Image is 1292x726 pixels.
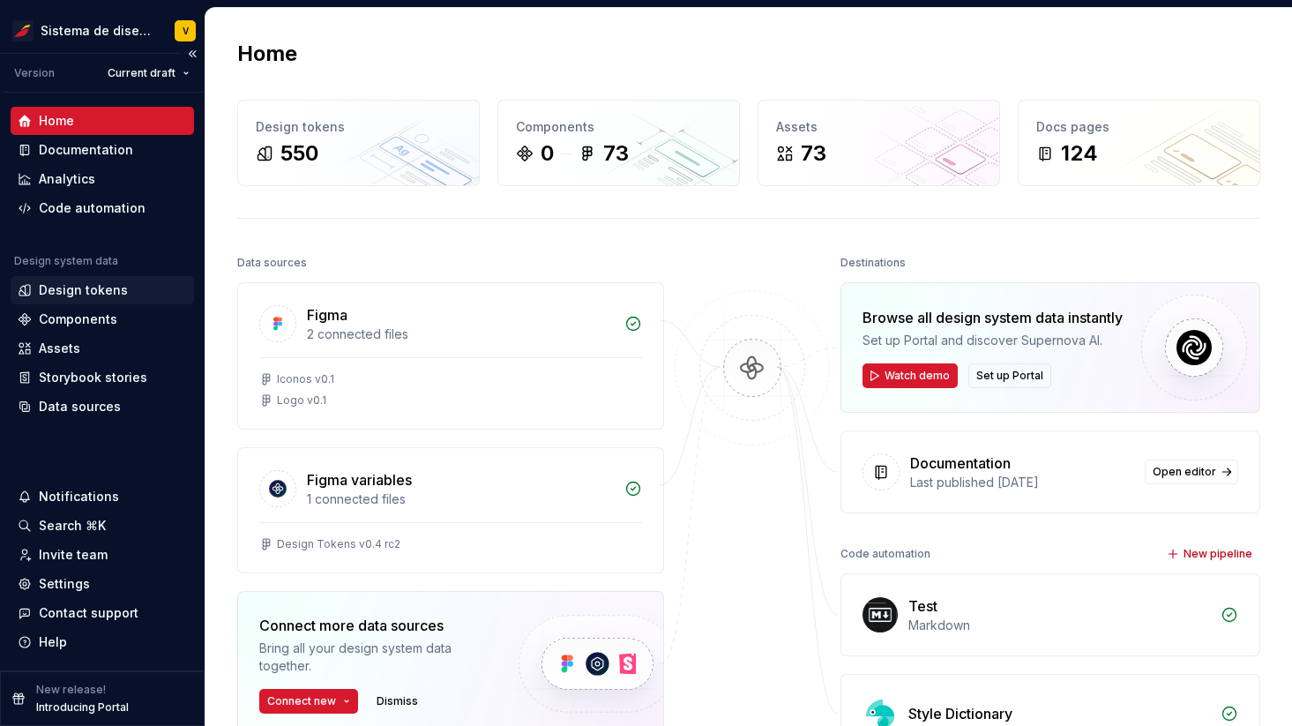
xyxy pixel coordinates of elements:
[39,546,108,564] div: Invite team
[36,700,129,715] p: Introducing Portal
[11,541,194,569] a: Invite team
[11,165,194,193] a: Analytics
[1018,100,1260,186] a: Docs pages124
[11,107,194,135] a: Home
[39,141,133,159] div: Documentation
[603,139,629,168] div: 73
[39,488,119,505] div: Notifications
[39,311,117,328] div: Components
[863,363,958,388] button: Watch demo
[307,304,347,326] div: Figma
[1061,139,1098,168] div: 124
[516,118,721,136] div: Components
[863,332,1123,349] div: Set up Portal and discover Supernova AI.
[39,633,67,651] div: Help
[237,251,307,275] div: Data sources
[910,453,1011,474] div: Documentation
[259,615,489,636] div: Connect more data sources
[14,66,55,80] div: Version
[497,100,740,186] a: Components073
[801,139,826,168] div: 73
[908,703,1012,724] div: Style Dictionary
[307,326,614,343] div: 2 connected files
[277,537,400,551] div: Design Tokens v0.4 rc2
[277,372,334,386] div: Iconos v0.1
[863,307,1123,328] div: Browse all design system data instantly
[256,118,461,136] div: Design tokens
[908,617,1210,634] div: Markdown
[280,139,318,168] div: 550
[11,599,194,627] button: Contact support
[11,305,194,333] a: Components
[39,575,90,593] div: Settings
[11,512,194,540] button: Search ⌘K
[39,398,121,415] div: Data sources
[39,199,146,217] div: Code automation
[1184,547,1252,561] span: New pipeline
[267,694,336,708] span: Connect new
[11,334,194,363] a: Assets
[180,41,205,66] button: Collapse sidebar
[11,570,194,598] a: Settings
[277,393,326,408] div: Logo v0.1
[11,194,194,222] a: Code automation
[377,694,418,708] span: Dismiss
[183,24,189,38] div: V
[976,369,1043,383] span: Set up Portal
[11,483,194,511] button: Notifications
[910,474,1134,491] div: Last published [DATE]
[14,254,118,268] div: Design system data
[259,689,358,714] button: Connect new
[307,490,614,508] div: 1 connected files
[776,118,982,136] div: Assets
[11,393,194,421] a: Data sources
[968,363,1051,388] button: Set up Portal
[1161,542,1260,566] button: New pipeline
[840,542,930,566] div: Code automation
[11,136,194,164] a: Documentation
[237,447,664,573] a: Figma variables1 connected filesDesign Tokens v0.4 rc2
[39,281,128,299] div: Design tokens
[11,276,194,304] a: Design tokens
[1145,460,1238,484] a: Open editor
[12,20,34,41] img: 55604660-494d-44a9-beb2-692398e9940a.png
[1036,118,1242,136] div: Docs pages
[541,139,554,168] div: 0
[369,689,426,714] button: Dismiss
[39,112,74,130] div: Home
[11,628,194,656] button: Help
[39,517,106,535] div: Search ⌘K
[41,22,153,40] div: Sistema de diseño Iberia
[758,100,1000,186] a: Assets73
[237,100,480,186] a: Design tokens550
[36,683,106,697] p: New release!
[39,340,80,357] div: Assets
[237,40,297,68] h2: Home
[11,363,194,392] a: Storybook stories
[108,66,176,80] span: Current draft
[100,61,198,86] button: Current draft
[840,251,906,275] div: Destinations
[885,369,950,383] span: Watch demo
[39,170,95,188] div: Analytics
[237,282,664,430] a: Figma2 connected filesIconos v0.1Logo v0.1
[908,595,937,617] div: Test
[307,469,412,490] div: Figma variables
[1153,465,1216,479] span: Open editor
[39,604,138,622] div: Contact support
[39,369,147,386] div: Storybook stories
[4,11,201,49] button: Sistema de diseño IberiaV
[259,640,489,675] div: Bring all your design system data together.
